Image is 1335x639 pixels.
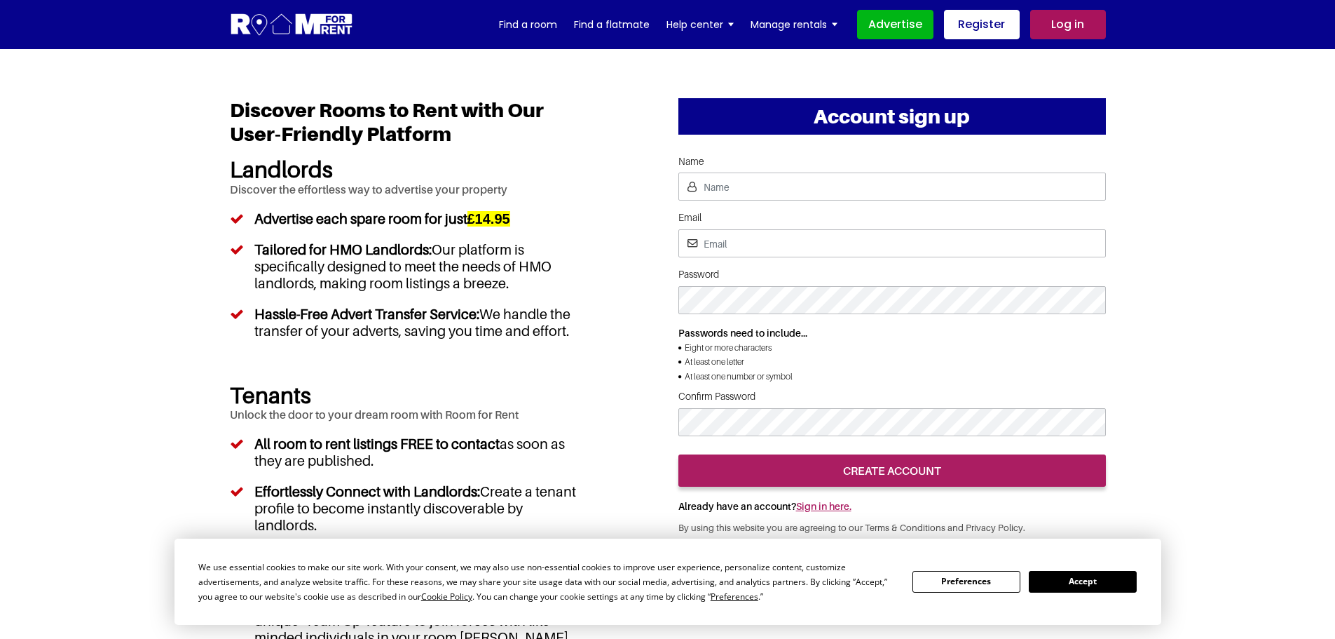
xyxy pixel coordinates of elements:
h5: £14.95 [467,211,510,227]
h1: Discover Rooms to Rent with Our User-Friendly Platform [230,98,582,156]
label: Confirm Password [678,391,1106,403]
a: Log in [1030,10,1106,39]
a: Find a room [499,14,557,35]
li: We handle the transfer of your adverts, saving you time and effort. [230,299,582,347]
input: Email [678,229,1106,257]
li: At least one letter [678,355,1106,369]
span: Preferences [711,591,758,603]
p: Unlock the door to your dream room with Room for Rent [230,408,582,429]
h5: Advertise each spare room for just [254,210,467,227]
li: Create a tenant profile to become instantly discoverable by landlords. [230,476,582,541]
input: create account [678,455,1106,487]
h5: Already have an account? [678,487,1106,520]
div: Cookie Consent Prompt [174,539,1161,625]
a: Manage rentals [751,14,837,35]
a: Register [944,10,1020,39]
button: Accept [1029,571,1137,593]
li: At least one number or symbol [678,370,1106,384]
h5: All room to rent listings FREE to contact [254,436,500,452]
span: Cookie Policy [421,591,472,603]
button: Preferences [912,571,1020,593]
p: By using this website you are agreeing to our Terms & Conditions and Privacy Policy. [678,520,1106,535]
h2: Landlords [230,156,582,182]
p: Discover the effortless way to advertise your property [230,183,582,203]
h5: Tailored for HMO Landlords: [254,241,432,258]
input: Name [678,173,1106,201]
h2: Account sign up [678,98,1106,135]
label: Password [678,269,1106,281]
a: Find a flatmate [574,14,650,35]
li: Our platform is specifically designed to meet the needs of HMO landlords, making room listings a ... [230,234,582,299]
h2: Tenants [230,382,582,408]
div: We use essential cookies to make our site work. With your consent, we may also use non-essential ... [198,560,896,604]
li: Eight or more characters [678,341,1106,355]
a: Advertise [857,10,933,39]
img: Logo for Room for Rent, featuring a welcoming design with a house icon and modern typography [230,12,354,38]
label: Name [678,156,1106,168]
li: as soon as they are published. [230,429,582,476]
a: Sign in here. [796,500,851,512]
h5: Effortlessly Connect with Landlords: [254,483,480,500]
label: Email [678,212,1106,224]
p: Passwords need to include... [678,325,1106,341]
a: Help center [666,14,734,35]
h5: Hassle-Free Advert Transfer Service: [254,306,479,323]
